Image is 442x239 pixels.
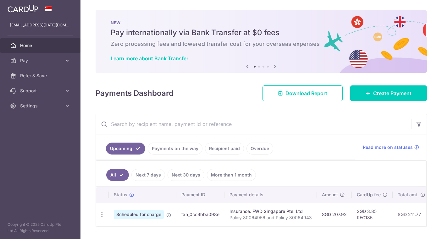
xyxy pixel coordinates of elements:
span: Support [20,88,62,94]
p: NEW [111,20,412,25]
a: More than 1 month [207,169,256,181]
a: Next 30 days [168,169,204,181]
p: [EMAIL_ADDRESS][DATE][DOMAIN_NAME] [10,22,70,28]
a: Overdue [246,143,273,155]
h5: Pay internationally via Bank Transfer at $0 fees [111,28,412,38]
img: Bank transfer banner [96,10,427,73]
td: SGD 211.77 [393,203,430,226]
span: Pay [20,57,62,64]
span: CardUp fee [357,192,381,198]
input: Search by recipient name, payment id or reference [96,114,412,134]
th: Payment ID [176,187,224,203]
div: Insurance. FWD Singapore Pte. Ltd [229,208,312,215]
td: SGD 3.85 REC185 [352,203,393,226]
a: Payments on the way [148,143,202,155]
a: Download Report [262,85,343,101]
span: Scheduled for charge [114,210,164,219]
span: Settings [20,103,62,109]
a: All [106,169,129,181]
span: Refer & Save [20,73,62,79]
td: SGD 207.92 [317,203,352,226]
a: Learn more about Bank Transfer [111,55,188,62]
span: Download Report [285,90,327,97]
span: Read more on statuses [363,144,413,150]
td: txn_0cc9bba098e [176,203,224,226]
h6: Zero processing fees and lowered transfer cost for your overseas expenses [111,40,412,48]
th: Payment details [224,187,317,203]
span: Total amt. [398,192,418,198]
p: Policy 80064956 and Policy 80064943 [229,215,312,221]
a: Next 7 days [131,169,165,181]
a: Create Payment [350,85,427,101]
a: Read more on statuses [363,144,419,150]
span: Create Payment [373,90,412,97]
h4: Payments Dashboard [96,88,174,99]
a: Recipient paid [205,143,244,155]
span: Status [114,192,127,198]
span: Amount [322,192,338,198]
span: Home [20,42,62,49]
a: Upcoming [106,143,145,155]
img: CardUp [8,5,38,13]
